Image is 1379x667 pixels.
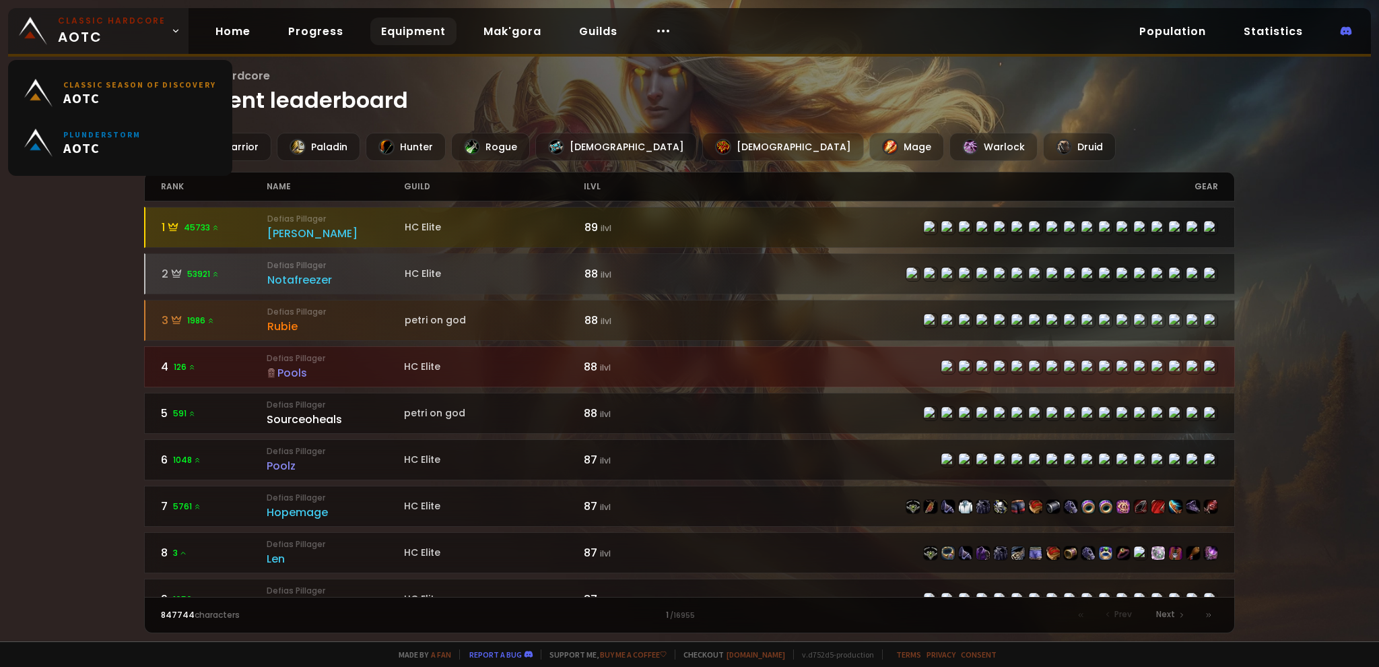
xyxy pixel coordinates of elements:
img: item-22498 [924,546,937,560]
a: 145733 Defias Pillager[PERSON_NAME]HC Elite89 ilvlitem-22498item-23057item-22499item-4335item-224... [144,207,1234,248]
div: [DEMOGRAPHIC_DATA] [535,133,697,161]
div: Mage [869,133,944,161]
img: item-21709 [1116,546,1130,560]
div: 88 [584,265,690,282]
span: AOTC [63,139,141,156]
img: item-21597 [1186,500,1200,513]
div: 8 [161,544,267,561]
small: Defias Pillager [267,352,404,364]
img: item-21608 [924,500,937,513]
span: 1048 [173,454,201,466]
div: HC Elite [404,453,584,467]
span: 3 [173,547,187,559]
a: 75761 Defias PillagerHopemageHC Elite87 ilvlitem-22498item-21608item-22499item-6795item-22496item... [144,486,1234,527]
div: Pools [267,364,404,381]
div: [PERSON_NAME] [267,225,405,242]
div: petri on god [404,406,584,420]
div: characters [161,609,425,621]
h1: Equipment leaderboard [144,67,1234,117]
div: ilvl [584,172,689,201]
img: item-22497 [1011,500,1025,513]
img: item-23207 [1151,546,1165,560]
small: ilvl [601,269,611,280]
img: item-22496 [994,546,1007,560]
img: item-23070 [1029,546,1042,560]
div: gear [689,172,1218,201]
div: HC Elite [404,360,584,374]
a: Classic HardcoreAOTC [8,8,189,54]
div: name [267,172,404,201]
img: item-23021 [1046,500,1060,513]
a: Report a bug [469,649,522,660]
a: a fan [431,649,451,660]
img: item-23237 [1081,500,1095,513]
span: Checkout [675,649,785,660]
img: item-22731 [1151,500,1165,513]
small: ilvl [600,548,611,559]
img: item-22730 [994,500,1007,513]
div: Rogue [451,133,530,161]
div: 5 [161,405,267,422]
div: HC Elite [404,499,584,513]
span: AOTC [63,90,216,106]
div: 88 [584,358,689,375]
small: ilvl [601,315,611,327]
div: 1 [426,609,954,621]
div: 87 [584,591,689,608]
img: item-22502 [1011,546,1025,560]
div: HC Elite [404,546,584,560]
img: item-19379 [1134,500,1147,513]
a: [DOMAIN_NAME] [727,649,785,660]
a: Buy me a coffee [600,649,667,660]
span: 53921 [187,268,220,280]
img: item-22499 [959,546,972,560]
span: 45733 [184,222,220,234]
div: 89 [584,219,690,236]
small: Defias Pillager [267,306,405,318]
div: Poolz [267,457,404,474]
small: ilvl [600,455,611,466]
a: 83Defias PillagerLenHC Elite87 ilvlitem-22498item-23057item-22499item-4335item-22496item-22502ite... [144,532,1234,573]
img: item-23001 [1116,500,1130,513]
span: Wow Classic Hardcore [144,67,1234,84]
img: item-22499 [941,500,955,513]
div: Notafreezer [267,272,405,288]
div: HC Elite [405,220,584,234]
img: item-22820 [1204,500,1217,513]
img: item-23025 [1099,500,1112,513]
div: 87 [584,544,689,561]
div: 4 [161,358,267,375]
a: 91050 Defias PillagerThethingyHC Elite87 ilvlitem-22428item-21712item-22429item-22425item-21582it... [144,579,1234,620]
div: [DEMOGRAPHIC_DATA] [702,133,864,161]
small: ilvl [600,408,611,420]
a: Guilds [568,18,628,45]
img: item-22589 [1186,546,1200,560]
span: 126 [174,361,196,373]
span: Made by [391,649,451,660]
span: Next [1156,608,1175,621]
a: Classic Season of DiscoveryAOTC [16,68,224,118]
small: Defias Pillager [267,445,404,457]
a: Progress [277,18,354,45]
div: 88 [584,405,689,422]
div: 87 [584,451,689,468]
div: 2 [162,265,267,282]
a: Equipment [370,18,457,45]
a: Privacy [927,649,955,660]
span: Prev [1114,608,1132,621]
img: item-23057 [941,546,955,560]
div: Rubie [267,318,405,335]
img: item-4335 [976,546,990,560]
div: 9 [161,591,267,608]
span: v. d752d5 - production [793,649,874,660]
img: item-22500 [1029,500,1042,513]
span: 1986 [187,315,215,327]
a: 4126 Defias PillagerPoolsHC Elite88 ilvlitem-22506item-22943item-22507item-22504item-22510item-22... [144,346,1234,387]
small: Defias Pillager [267,585,404,597]
small: Defias Pillager [267,259,405,272]
small: ilvl [600,594,611,606]
a: PlunderstormAOTC [16,118,224,168]
img: item-22500 [1046,546,1060,560]
small: ilvl [601,222,611,234]
img: item-22498 [906,500,920,513]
